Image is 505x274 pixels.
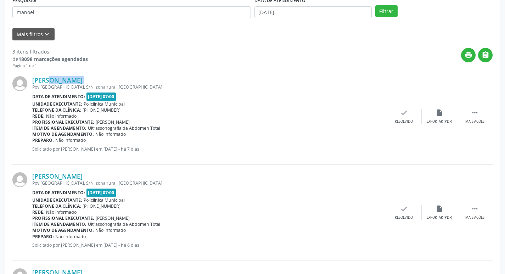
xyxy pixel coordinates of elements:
[375,5,398,17] button: Filtrar
[32,125,86,131] b: Item de agendamento:
[254,6,372,18] input: Selecione um intervalo
[478,48,493,62] button: 
[471,205,479,213] i: 
[32,242,386,248] p: Solicitado por [PERSON_NAME] em [DATE] - há 6 dias
[46,113,77,119] span: Não informado
[465,119,484,124] div: Mais ações
[32,107,81,113] b: Telefone da clínica:
[18,56,88,62] strong: 18098 marcações agendadas
[461,48,476,62] button: print
[482,51,489,59] i: 
[84,101,125,107] span: Policlínica Municipal
[88,221,160,227] span: Ultrassonografia de Abdomen Total
[465,215,484,220] div: Mais ações
[32,146,386,152] p: Solicitado por [PERSON_NAME] em [DATE] - há 7 dias
[32,131,94,137] b: Motivo de agendamento:
[43,30,51,38] i: keyboard_arrow_down
[32,180,386,186] div: Pov.[GEOGRAPHIC_DATA], S/N, zona rural, [GEOGRAPHIC_DATA]
[32,119,94,125] b: Profissional executante:
[32,190,85,196] b: Data de atendimento:
[55,137,86,143] span: Não informado
[32,94,85,100] b: Data de atendimento:
[465,51,472,59] i: print
[427,119,452,124] div: Exportar (PDF)
[46,209,77,215] span: Não informado
[86,93,116,101] span: [DATE] 07:00
[12,28,55,40] button: Mais filtroskeyboard_arrow_down
[12,48,88,55] div: 3 itens filtrados
[86,189,116,197] span: [DATE] 07:00
[55,234,86,240] span: Não informado
[436,205,443,213] i: insert_drive_file
[32,209,45,215] b: Rede:
[83,107,120,113] span: [PHONE_NUMBER]
[12,6,251,18] input: Nome, CNS
[95,131,126,137] span: Não informado
[83,203,120,209] span: [PHONE_NUMBER]
[436,109,443,117] i: insert_drive_file
[32,84,386,90] div: Pov [GEOGRAPHIC_DATA], S/N, zona rural, [GEOGRAPHIC_DATA]
[12,172,27,187] img: img
[12,63,88,69] div: Página 1 de 1
[32,197,82,203] b: Unidade executante:
[12,55,88,63] div: de
[32,101,82,107] b: Unidade executante:
[471,109,479,117] i: 
[12,76,27,91] img: img
[32,203,81,209] b: Telefone da clínica:
[96,215,130,221] span: [PERSON_NAME]
[32,215,94,221] b: Profissional executante:
[84,197,125,203] span: Policlínica Municipal
[32,234,54,240] b: Preparo:
[32,113,45,119] b: Rede:
[400,109,408,117] i: check
[32,221,86,227] b: Item de agendamento:
[88,125,160,131] span: Ultrassonografia de Abdomen Total
[95,227,126,233] span: Não informado
[32,227,94,233] b: Motivo de agendamento:
[32,76,83,84] a: [PERSON_NAME]
[32,172,83,180] a: [PERSON_NAME]
[395,215,413,220] div: Resolvido
[400,205,408,213] i: check
[395,119,413,124] div: Resolvido
[427,215,452,220] div: Exportar (PDF)
[32,137,54,143] b: Preparo:
[96,119,130,125] span: [PERSON_NAME]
